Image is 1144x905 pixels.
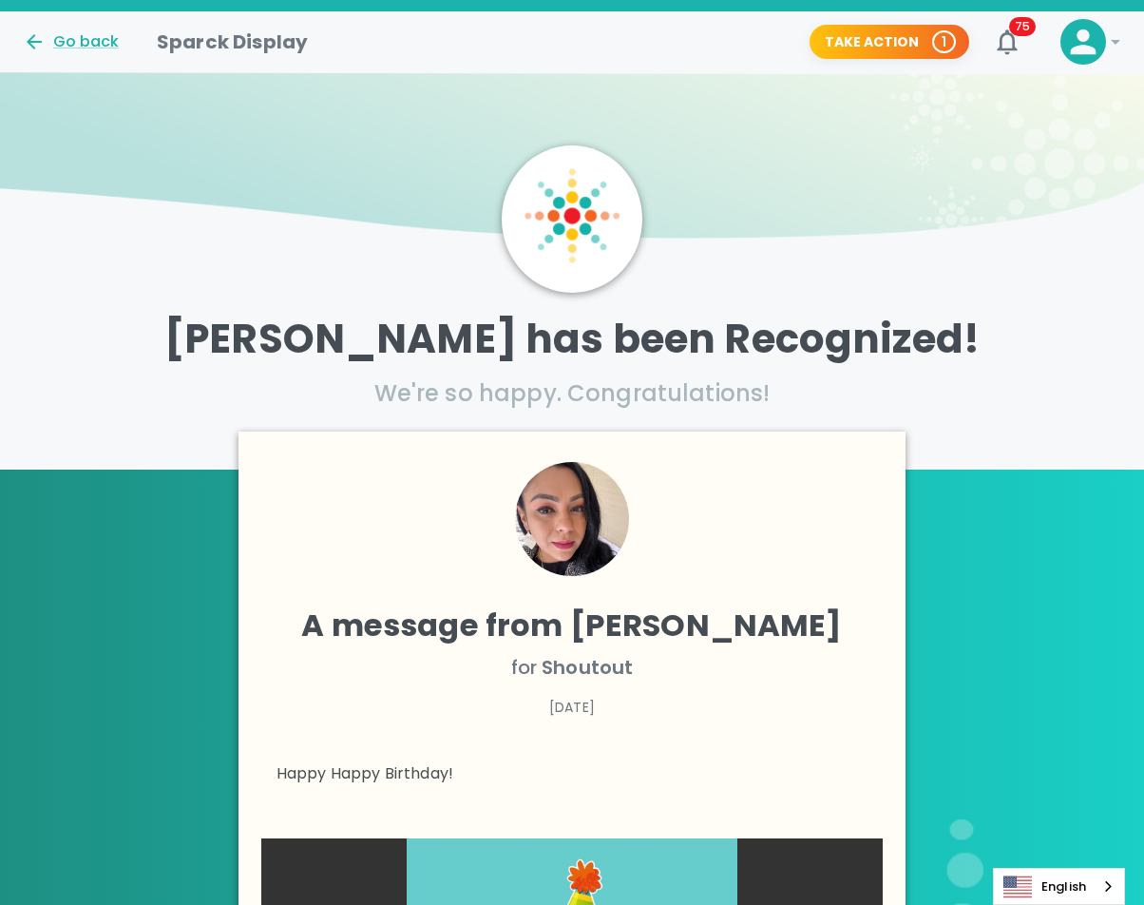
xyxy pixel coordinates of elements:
img: Picture of Carina Fernandez [515,462,629,576]
p: 1 [942,32,946,51]
button: Take Action 1 [810,25,969,60]
h4: A message from [PERSON_NAME] [276,607,868,645]
img: Sparck logo [524,168,620,263]
aside: Language selected: English [993,868,1125,905]
a: English [994,869,1124,904]
p: for [276,652,868,683]
button: Go back [23,30,119,53]
span: 75 [1009,17,1036,36]
button: 75 [984,19,1030,65]
span: Shoutout [542,654,633,681]
p: Happy Happy Birthday! [276,762,868,785]
div: Language [993,868,1125,905]
h1: Sparck Display [157,27,308,57]
p: [DATE] [276,698,868,717]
